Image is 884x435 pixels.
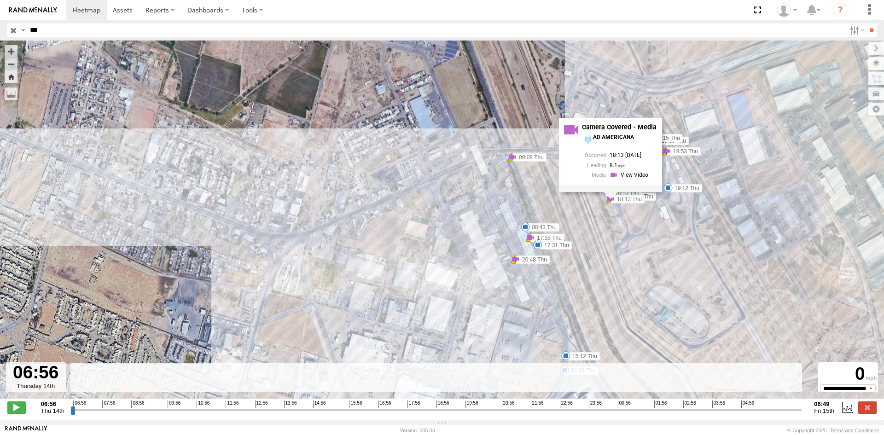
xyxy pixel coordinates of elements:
img: rand-logo.svg [9,7,57,13]
span: 09:56 [168,400,180,408]
i: ? [833,3,848,17]
div: AD AMERICANA [593,134,657,140]
label: 17:31 Thu [538,241,572,249]
label: Measure [5,87,17,100]
strong: 06:49 [814,400,834,407]
span: 22:56 [560,400,573,408]
span: 23:56 [589,400,602,408]
div: Version: 305.03 [400,428,435,433]
label: 09:08 Thu [512,153,547,162]
div: Camera Covered - Media [582,124,657,131]
span: 17:56 [407,400,420,408]
span: Fri 15th Aug 2025 [814,407,834,414]
span: 06:56 [73,400,86,408]
div: 18:13 [DATE] [582,152,657,158]
span: 12:56 [255,400,268,408]
span: 20:56 [502,400,515,408]
button: Zoom out [5,58,17,70]
span: 15:56 [349,400,362,408]
span: 03:56 [712,400,725,408]
span: 07:56 [102,400,115,408]
div: 0 [820,364,877,384]
span: 01:56 [654,400,667,408]
span: 13:56 [284,400,297,408]
label: Search Query [19,23,27,37]
span: 8.1 [610,162,626,168]
label: Close [858,401,877,413]
label: 15:12 Thu [566,352,600,360]
a: Terms and Conditions [830,428,879,433]
span: 10:56 [197,400,209,408]
label: Search Filter Options [846,23,866,37]
span: 21:56 [531,400,544,408]
span: 04:56 [741,400,754,408]
label: 19:53 Thu [667,147,701,156]
span: 14:56 [313,400,326,408]
label: 17:35 Thu [530,234,564,242]
span: 19:56 [465,400,478,408]
div: fernando ponce [773,3,800,17]
label: 19:12 Thu [668,184,702,192]
div: © Copyright 2025 - [787,428,879,433]
span: 16:56 [378,400,391,408]
span: 11:56 [226,400,238,408]
span: 02:56 [683,400,696,408]
span: 18:56 [436,400,449,408]
label: 20:48 Thu [516,255,550,264]
strong: 06:56 [41,400,64,407]
label: 19:09 Thu [655,137,689,145]
label: Play/Stop [7,401,26,413]
label: 18:15 Thu [649,134,683,142]
button: Zoom in [5,45,17,58]
a: View Event Media Stream [610,170,651,179]
label: 18:10 Thu [608,189,642,197]
a: Visit our Website [5,426,47,435]
button: Zoom Home [5,70,17,83]
label: 08:43 Thu [525,223,559,232]
label: 18:13 Thu [611,195,645,203]
span: 00:56 [618,400,631,408]
span: Thu 14th Aug 2025 [41,407,64,414]
label: Map Settings [868,103,884,116]
span: 08:56 [131,400,144,408]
